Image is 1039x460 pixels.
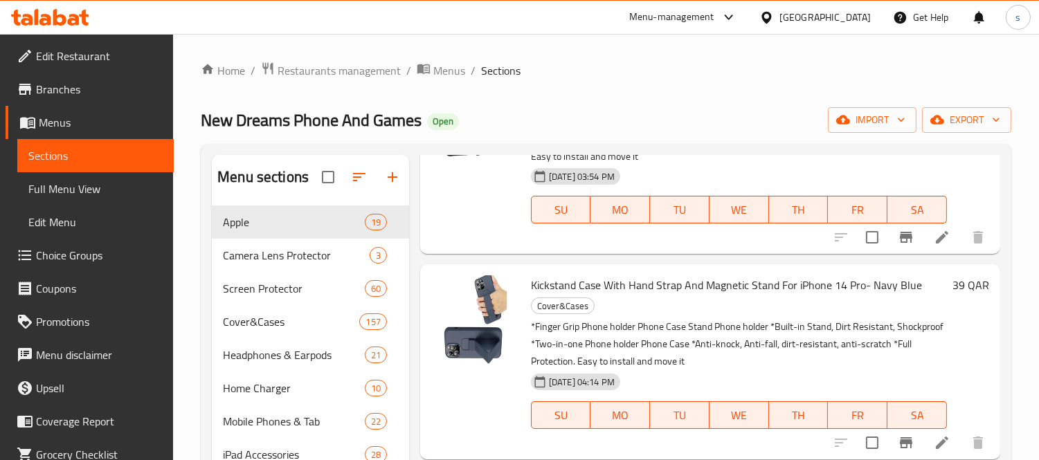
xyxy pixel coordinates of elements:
[596,405,644,425] span: MO
[212,405,409,438] div: Mobile Phones & Tab22
[365,214,387,230] div: items
[201,62,245,79] a: Home
[223,347,364,363] span: Headphones & Earpods
[359,313,386,330] div: items
[471,62,476,79] li: /
[417,62,465,80] a: Menus
[36,280,163,297] span: Coupons
[365,216,386,229] span: 19
[365,280,387,297] div: items
[365,380,387,396] div: items
[933,111,1000,129] span: export
[6,39,174,73] a: Edit Restaurant
[710,401,769,429] button: WE
[201,104,422,136] span: New Dreams Phone And Games
[858,428,887,457] span: Select to update
[934,229,950,246] a: Edit menu item
[775,405,823,425] span: TH
[590,196,650,223] button: MO
[779,10,871,25] div: [GEOGRAPHIC_DATA]
[36,48,163,64] span: Edit Restaurant
[223,214,364,230] span: Apple
[596,200,644,220] span: MO
[36,313,163,330] span: Promotions
[212,371,409,405] div: Home Charger10
[17,205,174,239] a: Edit Menu
[212,338,409,371] div: Headphones & Earpods21
[28,214,163,230] span: Edit Menu
[543,376,620,389] span: [DATE] 04:14 PM
[769,196,829,223] button: TH
[531,401,591,429] button: SU
[1015,10,1020,25] span: s
[365,347,387,363] div: items
[828,107,916,133] button: import
[36,81,163,98] span: Branches
[775,200,823,220] span: TH
[858,223,887,252] span: Select to update
[431,275,520,364] img: Kickstand Case With Hand Strap And Magnetic Stand For iPhone 14 Pro- Navy Blue
[427,113,459,130] div: Open
[376,160,409,194] button: Add section
[212,239,409,272] div: Camera Lens Protector3
[531,318,947,370] p: *Finger Grip Phone holder Phone Case Stand Phone holder *Built-in Stand, Dirt Resistant, Shockpro...
[28,147,163,164] span: Sections
[365,382,386,395] span: 10
[223,413,364,430] div: Mobile Phones & Tab
[343,160,376,194] span: Sort sections
[36,413,163,430] span: Coverage Report
[650,196,710,223] button: TU
[427,116,459,127] span: Open
[961,426,995,459] button: delete
[531,196,591,223] button: SU
[531,275,922,295] span: Kickstand Case With Hand Strap And Magnetic Stand For iPhone 14 Pro- Navy Blue
[251,62,255,79] li: /
[629,9,714,26] div: Menu-management
[36,380,163,396] span: Upsell
[934,434,950,451] a: Edit menu item
[406,62,411,79] li: /
[887,196,947,223] button: SA
[6,371,174,405] a: Upsell
[365,413,387,430] div: items
[6,338,174,371] a: Menu disclaimer
[6,405,174,438] a: Coverage Report
[828,401,887,429] button: FR
[828,196,887,223] button: FR
[590,401,650,429] button: MO
[365,415,386,428] span: 22
[261,62,401,80] a: Restaurants management
[481,62,521,79] span: Sections
[532,298,594,314] span: Cover&Cases
[839,111,905,129] span: import
[17,172,174,205] a: Full Menu View
[6,106,174,139] a: Menus
[433,62,465,79] span: Menus
[961,221,995,254] button: delete
[223,247,370,264] span: Camera Lens Protector
[6,239,174,272] a: Choice Groups
[278,62,401,79] span: Restaurants management
[223,380,364,396] span: Home Charger
[17,139,174,172] a: Sections
[370,247,387,264] div: items
[889,221,923,254] button: Branch-specific-item
[656,405,704,425] span: TU
[6,73,174,106] a: Branches
[715,200,764,220] span: WE
[889,426,923,459] button: Branch-specific-item
[223,280,364,297] span: Screen Protector
[887,401,947,429] button: SA
[217,167,309,187] h2: Menu sections
[223,313,359,330] span: Cover&Cases
[893,200,941,220] span: SA
[212,272,409,305] div: Screen Protector60
[543,170,620,183] span: [DATE] 03:54 PM
[360,315,386,329] span: 157
[537,405,586,425] span: SU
